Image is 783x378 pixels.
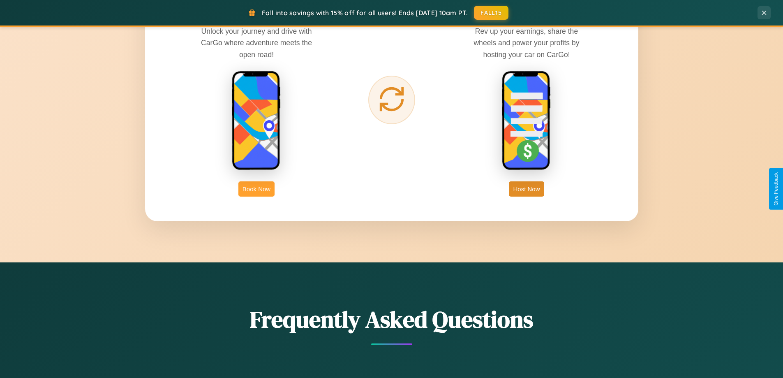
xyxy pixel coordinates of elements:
img: host phone [502,71,551,171]
span: Fall into savings with 15% off for all users! Ends [DATE] 10am PT. [262,9,468,17]
p: Rev up your earnings, share the wheels and power your profits by hosting your car on CarGo! [465,26,588,60]
p: Unlock your journey and drive with CarGo where adventure meets the open road! [195,26,318,60]
button: Book Now [238,181,275,197]
button: Host Now [509,181,544,197]
div: Give Feedback [773,172,779,206]
h2: Frequently Asked Questions [145,304,638,335]
img: rent phone [232,71,281,171]
button: FALL15 [474,6,508,20]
